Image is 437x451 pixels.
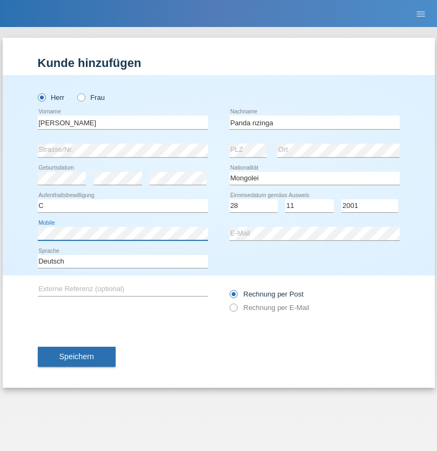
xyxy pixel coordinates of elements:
label: Rechnung per E-Mail [230,304,310,312]
input: Rechnung per Post [230,290,237,304]
label: Herr [38,93,65,102]
label: Frau [77,93,105,102]
label: Rechnung per Post [230,290,304,298]
a: menu [410,10,432,17]
span: Speichern [59,352,94,361]
input: Frau [77,93,84,100]
h1: Kunde hinzufügen [38,56,400,70]
button: Speichern [38,347,116,367]
i: menu [415,9,426,19]
input: Rechnung per E-Mail [230,304,237,317]
input: Herr [38,93,45,100]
